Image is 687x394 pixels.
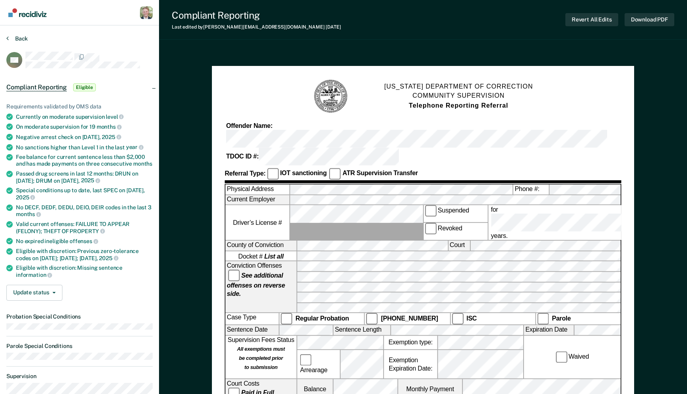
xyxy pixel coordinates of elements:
label: County of Conviction [225,241,297,250]
h1: [US_STATE] DEPARTMENT OF CORRECTION COMMUNITY SUPERVISION [384,82,533,111]
strong: ATR Supervision Transfer [342,170,418,177]
span: months [97,124,122,130]
strong: All exemptions must be completed prior to submission [237,346,285,371]
label: Current Employer [225,195,289,205]
div: Negative arrest check on [DATE], [16,133,153,141]
strong: ISC [466,315,477,322]
span: 2025 [102,134,121,140]
input: Arrearage [300,354,311,366]
label: Suspended [423,205,487,222]
dt: Supervision [6,373,153,380]
div: Valid current offenses: FAILURE TO APPEAR (FELONY); THEFT OF [16,221,153,234]
div: Requirements validated by OMS data [6,103,153,110]
span: offenses [70,238,98,244]
input: Regular Probation [281,313,292,325]
span: [DATE] [326,24,341,30]
strong: Referral Type: [225,170,266,177]
span: PROPERTY [70,228,105,234]
div: Currently on moderate supervision [16,113,153,120]
input: See additional offenses on reverse side. [228,270,240,282]
span: Docket # [238,252,283,260]
input: ISC [452,313,463,325]
input: Revoked [425,223,436,235]
input: for years. [491,214,631,232]
label: Arrearage [299,354,338,374]
div: Special conditions up to date, last SPEC on [DATE], [16,187,153,201]
label: Exemption type: [384,336,437,349]
label: Revoked [423,223,487,240]
strong: TDOC ID #: [226,153,259,160]
button: Revert All Edits [565,13,618,26]
button: Profile dropdown button [140,6,153,19]
input: [PHONE_NUMBER] [366,313,378,325]
span: 2025 [81,177,100,183]
button: Download PDF [625,13,674,26]
div: No DECF, DEDF, DEDU, DEIO, DEIR codes in the last 3 [16,204,153,218]
label: Sentence Date [225,325,279,335]
input: ATR Supervision Transfer [330,168,341,180]
div: Last edited by [PERSON_NAME][EMAIL_ADDRESS][DOMAIN_NAME] [172,24,341,30]
label: Phone #: [513,185,549,194]
strong: Regular Probation [295,315,349,322]
div: Fee balance for current sentence less than $2,000 and has made payments on three consecutive [16,154,153,167]
img: Recidiviz [8,8,47,17]
span: 2025 [16,194,35,201]
strong: List all [264,253,284,260]
input: Parole [537,313,549,325]
div: Exemption Expiration Date: [384,350,437,379]
div: Compliant Reporting [172,10,341,21]
div: No sanctions higher than Level 1 in the last [16,144,153,151]
div: Eligible with discretion: Previous zero-tolerance codes on [DATE]; [DATE]; [DATE], [16,248,153,261]
div: Passed drug screens in last 12 months: DRUN on [DATE]; DRUM on [DATE], [16,170,153,184]
label: Court [448,241,470,250]
label: Waived [554,352,590,363]
div: Case Type [225,313,279,325]
input: Suspended [425,205,436,217]
label: Sentence Length [334,325,390,335]
dt: Probation Special Conditions [6,313,153,320]
span: months [16,211,41,217]
input: Waived [555,352,567,363]
span: months [133,160,152,167]
div: Supervision Fees Status [225,336,297,378]
strong: [PHONE_NUMBER] [381,315,438,322]
input: IOT sanctioning [267,168,279,180]
button: Update status [6,285,62,301]
dt: Parole Special Conditions [6,343,153,350]
label: Expiration Date [524,325,574,335]
span: level [106,114,124,120]
strong: Telephone Reporting Referral [409,102,508,109]
strong: IOT sanctioning [280,170,326,177]
label: Driver’s License # [225,205,289,240]
strong: Offender Name: [226,122,273,129]
span: 2025 [99,255,118,261]
img: TN Seal [313,79,348,114]
div: Conviction Offenses [225,262,297,313]
div: On moderate supervision for 19 [16,123,153,130]
label: Physical Address [225,185,289,194]
div: No expired ineligible [16,238,153,245]
div: Eligible with discretion: Missing sentence [16,265,153,278]
span: year [126,144,144,150]
span: information [16,272,52,278]
span: Eligible [73,83,96,91]
span: Compliant Reporting [6,83,67,91]
strong: See additional offenses on reverse side. [227,272,285,297]
label: for years. [489,205,632,240]
button: Back [6,35,28,42]
strong: Parole [552,315,571,322]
